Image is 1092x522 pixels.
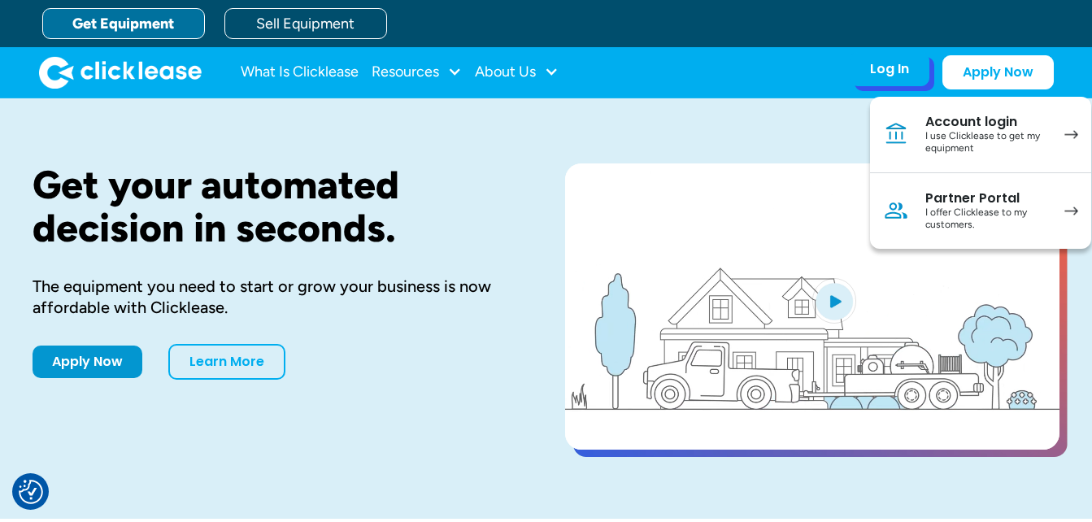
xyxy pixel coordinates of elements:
div: Log In [870,61,909,77]
div: I use Clicklease to get my equipment [925,130,1048,155]
a: Learn More [168,344,285,380]
a: What Is Clicklease [241,56,359,89]
div: The equipment you need to start or grow your business is now affordable with Clicklease. [33,276,513,318]
img: Person icon [883,198,909,224]
a: Get Equipment [42,8,205,39]
img: Bank icon [883,121,909,147]
div: Account login [925,114,1048,130]
nav: Log In [870,97,1091,249]
button: Consent Preferences [19,480,43,504]
a: home [39,56,202,89]
img: arrow [1064,130,1078,139]
a: Apply Now [33,346,142,378]
div: About Us [475,56,559,89]
a: Sell Equipment [224,8,387,39]
div: I offer Clicklease to my customers. [925,207,1048,232]
a: Account loginI use Clicklease to get my equipment [870,97,1091,173]
img: arrow [1064,207,1078,215]
img: Revisit consent button [19,480,43,504]
a: Partner PortalI offer Clicklease to my customers. [870,173,1091,249]
img: Clicklease logo [39,56,202,89]
a: Apply Now [942,55,1054,89]
a: open lightbox [565,163,1059,450]
div: Partner Portal [925,190,1048,207]
div: Resources [372,56,462,89]
h1: Get your automated decision in seconds. [33,163,513,250]
img: Blue play button logo on a light blue circular background [812,278,856,324]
